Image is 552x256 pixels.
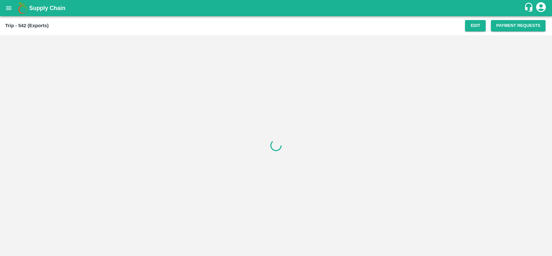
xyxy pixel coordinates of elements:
[29,5,65,11] b: Supply Chain
[1,1,16,16] button: open drawer
[535,1,547,15] div: account of current user
[5,23,49,28] b: Trip - 542 (Exports)
[491,20,546,31] button: Payment Requests
[29,4,524,13] a: Supply Chain
[16,2,29,15] img: logo
[465,20,486,31] button: Edit
[524,2,535,14] div: customer-support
